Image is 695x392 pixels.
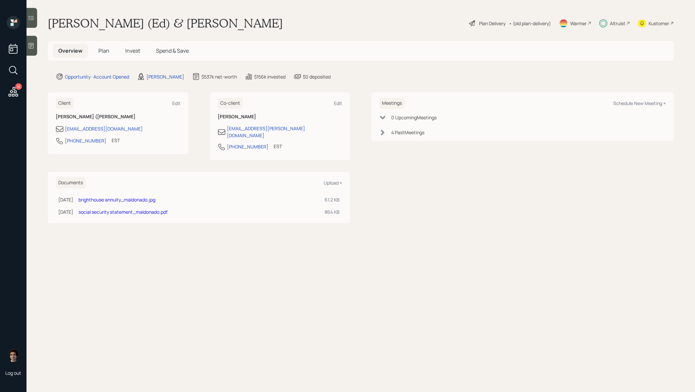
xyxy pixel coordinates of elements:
[479,20,506,27] div: Plan Delivery
[218,114,343,120] h6: [PERSON_NAME]
[509,20,551,27] div: • (old plan-delivery)
[15,83,22,90] div: 16
[65,137,106,144] div: [PHONE_NUMBER]
[325,208,340,215] div: 864 KB
[391,129,424,136] div: 4 Past Meeting s
[56,114,181,120] h6: [PERSON_NAME] ([PERSON_NAME]
[218,98,243,109] h6: Co-client
[325,196,340,203] div: 61.2 KB
[324,180,342,186] div: Upload +
[391,114,437,121] div: 0 Upcoming Meeting s
[79,196,155,203] a: brighthouse annuity_maldonado.jpg
[334,100,342,106] div: Edit
[56,98,74,109] h6: Client
[79,209,168,215] a: social security statement_maldonado.pdf
[227,125,343,139] div: [EMAIL_ADDRESS][PERSON_NAME][DOMAIN_NAME]
[112,137,120,144] div: EST
[7,349,20,362] img: harrison-schaefer-headshot-2.png
[65,125,143,132] div: [EMAIL_ADDRESS][DOMAIN_NAME]
[379,98,404,109] h6: Meetings
[254,73,286,80] div: $156k invested
[570,20,587,27] div: Warmer
[5,370,21,376] div: Log out
[649,20,669,27] div: Kustomer
[303,73,331,80] div: $0 deposited
[274,143,282,150] div: EST
[610,20,625,27] div: Altruist
[58,208,73,215] div: [DATE]
[613,100,666,106] div: Schedule New Meeting +
[201,73,237,80] div: $537k net-worth
[146,73,184,80] div: [PERSON_NAME]
[156,47,189,54] span: Spend & Save
[48,16,283,30] h1: [PERSON_NAME] (Ed) & [PERSON_NAME]
[58,47,82,54] span: Overview
[56,177,85,188] h6: Documents
[58,196,73,203] div: [DATE]
[65,73,129,80] div: Opportunity · Account Opened
[172,100,181,106] div: Edit
[125,47,140,54] span: Invest
[98,47,109,54] span: Plan
[227,143,268,150] div: [PHONE_NUMBER]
